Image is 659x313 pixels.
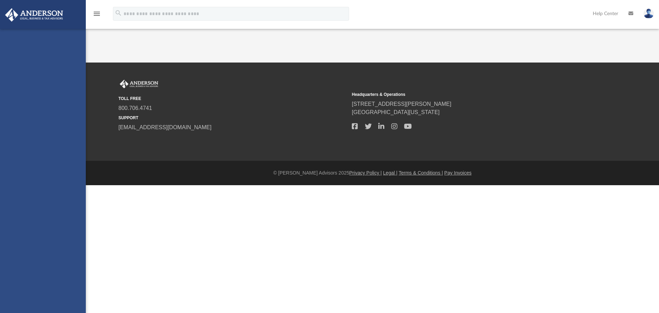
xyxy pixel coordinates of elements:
small: Headquarters & Operations [352,91,580,98]
img: User Pic [644,9,654,19]
small: TOLL FREE [118,96,347,102]
a: Terms & Conditions | [399,170,443,176]
a: 800.706.4741 [118,105,152,111]
i: search [115,9,122,17]
a: Pay Invoices [444,170,471,176]
div: © [PERSON_NAME] Advisors 2025 [86,169,659,177]
img: Anderson Advisors Platinum Portal [3,8,65,22]
img: Anderson Advisors Platinum Portal [118,80,160,89]
a: [STREET_ADDRESS][PERSON_NAME] [352,101,451,107]
a: menu [93,13,101,18]
a: Privacy Policy | [349,170,382,176]
i: menu [93,10,101,18]
small: SUPPORT [118,115,347,121]
a: Legal | [383,170,397,176]
a: [GEOGRAPHIC_DATA][US_STATE] [352,109,440,115]
a: [EMAIL_ADDRESS][DOMAIN_NAME] [118,124,211,130]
